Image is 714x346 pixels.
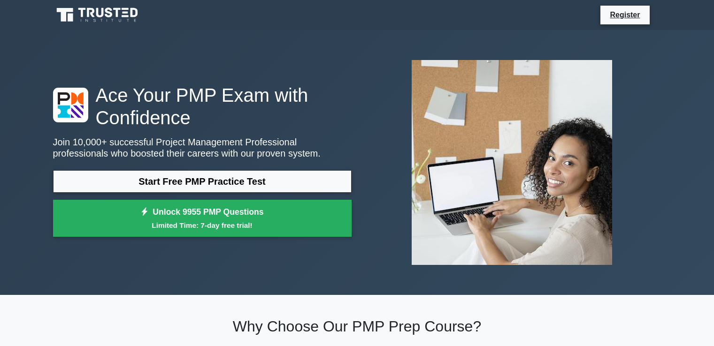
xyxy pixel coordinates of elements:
[53,317,661,335] h2: Why Choose Our PMP Prep Course?
[53,170,352,193] a: Start Free PMP Practice Test
[53,200,352,237] a: Unlock 9955 PMP QuestionsLimited Time: 7-day free trial!
[53,136,352,159] p: Join 10,000+ successful Project Management Professional professionals who boosted their careers w...
[604,9,645,21] a: Register
[53,84,352,129] h1: Ace Your PMP Exam with Confidence
[65,220,340,231] small: Limited Time: 7-day free trial!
